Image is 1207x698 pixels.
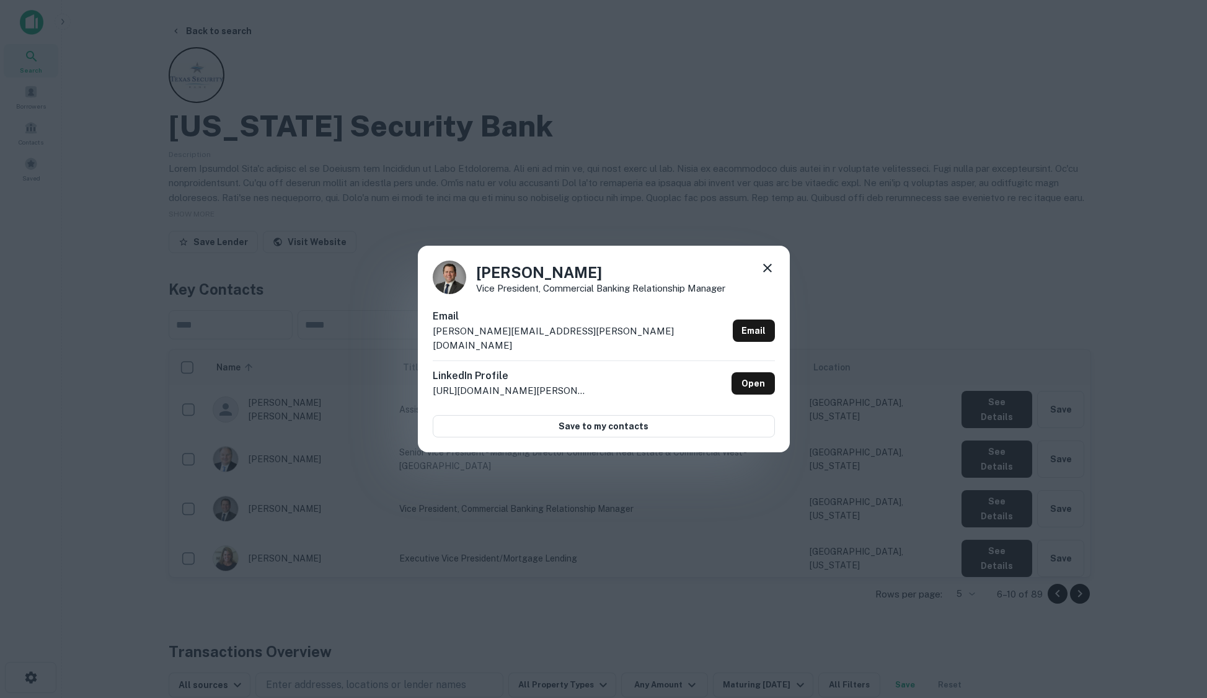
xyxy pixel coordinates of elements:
[433,369,588,383] h6: LinkedIn Profile
[433,309,728,324] h6: Email
[433,415,775,437] button: Save to my contacts
[476,261,725,284] h4: [PERSON_NAME]
[733,320,775,342] a: Email
[1145,599,1207,658] iframe: Chat Widget
[433,383,588,398] p: [URL][DOMAIN_NAME][PERSON_NAME]
[433,324,728,353] p: [PERSON_NAME][EMAIL_ADDRESS][PERSON_NAME][DOMAIN_NAME]
[476,284,725,293] p: Vice President, Commercial Banking Relationship Manager
[433,261,466,294] img: 1593743296856
[732,372,775,395] a: Open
